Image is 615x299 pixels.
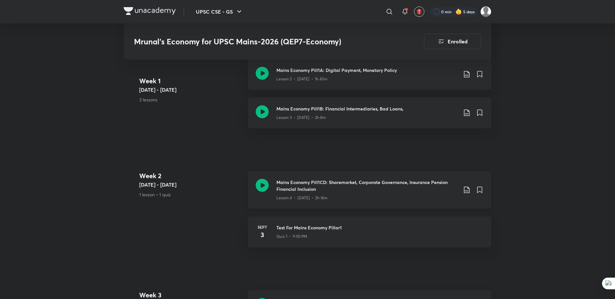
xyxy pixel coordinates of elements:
[276,224,484,231] h3: Test For Mains Economy Pillar1
[139,96,243,103] p: 3 lessons
[139,86,243,94] h5: [DATE] - [DATE]
[139,76,243,86] h4: Week 1
[276,76,328,82] p: Lesson 2 • [DATE] • 1h 45m
[248,59,491,98] a: Mains Economy Pill1A: Digital Payment, Monetary PolicyLesson 2 • [DATE] • 1h 45m
[248,216,491,255] a: Sept3Test For Mains Economy Pillar1Quiz 1 • 9:00 PM
[276,67,458,74] h3: Mains Economy Pill1A: Digital Payment, Monetary Policy
[248,171,491,216] a: Mains Economy Pill1CD: Sharemarket, Corporate Governance, Insurance Pension Financial InclusionLe...
[256,230,269,240] h4: 3
[424,34,481,49] button: Enrolled
[139,191,243,198] p: 1 lesson • 1 quiz
[139,181,243,189] h5: [DATE] - [DATE]
[416,9,422,15] img: avatar
[276,179,458,192] h3: Mains Economy Pill1CD: Sharemarket, Corporate Governance, Insurance Pension Financial Inclusion
[414,6,424,17] button: avatar
[276,234,307,239] p: Quiz 1 • 9:00 PM
[276,105,458,112] h3: Mains Economy Pill1B: Financial Intermediaries, Bad Loans,
[248,98,491,136] a: Mains Economy Pill1B: Financial Intermediaries, Bad Loans,Lesson 3 • [DATE] • 2h 8m
[124,7,176,17] a: Company Logo
[276,115,326,121] p: Lesson 3 • [DATE] • 2h 8m
[134,37,387,46] h3: Mrunal’s Economy for UPSC Mains-2026 (QEP7-Economy)
[139,171,243,181] h4: Week 2
[480,6,491,17] img: Ayushi Singh
[276,195,328,201] p: Lesson 4 • [DATE] • 2h 14m
[455,8,462,15] img: streak
[256,224,269,230] h6: Sept
[192,5,247,18] button: UPSC CSE - GS
[124,7,176,15] img: Company Logo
